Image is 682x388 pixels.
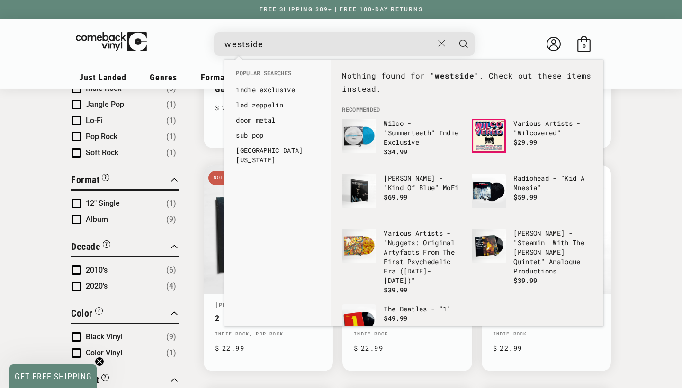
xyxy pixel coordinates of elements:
[86,84,121,93] span: Indie Rock
[384,314,407,323] span: $49.99
[236,100,319,110] a: led zeppelin
[236,131,319,140] a: sub pop
[236,85,319,95] a: indie exclusive
[71,241,100,252] span: Decade
[71,174,99,185] span: Format
[95,357,104,366] button: Close teaser
[337,114,467,169] li: no_result_products: Wilco - "Summerteeth" Indie Exclusive
[236,115,319,125] a: doom metal
[472,229,506,263] img: Miles Davis - "Steamin' With The Miles Davis Quintet" Analogue Productions
[71,239,110,256] button: Filter by Decade
[472,174,506,208] img: Radiohead - "Kid A Mnesia"
[342,119,376,153] img: Wilco - "Summerteeth" Indie Exclusive
[384,147,407,156] span: $34.99
[166,281,176,292] span: Number of products: (4)
[435,71,474,80] strong: westside
[342,119,462,164] a: Wilco - "Summerteeth" Indie Exclusive Wilco - "Summerteeth" Indie Exclusive $34.99
[215,313,322,323] a: 2
[342,304,462,350] a: The Beatles - "1" The Beatles - "1" $49.99
[166,147,176,159] span: Number of products: (1)
[250,6,432,13] a: FREE SHIPPING $89+ | FREE 100-DAY RETURNS
[513,138,537,147] span: $29.99
[583,43,586,50] span: 0
[71,173,109,189] button: Filter by Format
[15,371,92,381] span: GET FREE SHIPPING
[86,348,122,357] span: Color Vinyl
[384,174,462,193] p: [PERSON_NAME] - "Kind Of Blue" MoFi
[166,99,176,110] span: Number of products: (1)
[231,128,324,143] li: no_result_suggestions: sub pop
[337,69,597,106] div: No Results
[231,113,324,128] li: no_result_suggestions: doom metal
[166,347,176,359] span: Number of products: (1)
[337,169,467,224] li: no_result_products: Miles Davis - "Kind Of Blue" MoFi
[214,32,475,56] div: Search
[79,72,126,82] span: Just Landed
[231,82,324,97] li: no_result_suggestions: indie exclusive
[513,119,592,138] p: Various Artists - "Wilcovered"
[86,132,117,141] span: Pop Rock
[9,364,97,388] div: GET FREE SHIPPINGClose teaser
[166,331,176,343] span: Number of products: (9)
[236,146,319,165] a: [GEOGRAPHIC_DATA][US_STATE]
[86,199,120,208] span: 12" Single
[337,224,467,300] li: no_result_products: Various Artists - "Nuggets: Original Artyfacts From The First Psychedelic Era...
[452,32,476,56] button: Search
[433,33,451,54] button: Close
[337,300,467,354] li: no_result_products: The Beatles - "1"
[231,69,324,82] li: Popular Searches
[342,174,376,208] img: Miles Davis - "Kind Of Blue" MoFi
[215,84,322,94] a: Guitar
[342,69,592,97] p: Nothing found for " ". Check out these items instead.
[513,276,537,285] span: $39.99
[513,193,537,202] span: $59.99
[342,174,462,219] a: Miles Davis - "Kind Of Blue" MoFi [PERSON_NAME] - "Kind Of Blue" MoFi $69.99
[384,285,407,294] span: $39.99
[472,229,592,285] a: Miles Davis - "Steamin' With The Miles Davis Quintet" Analogue Productions [PERSON_NAME] - "Steam...
[201,72,232,82] span: Formats
[86,148,118,157] span: Soft Rock
[166,214,176,225] span: Number of products: (9)
[86,116,103,125] span: Lo-Fi
[86,332,123,341] span: Black Vinyl
[513,229,592,276] p: [PERSON_NAME] - "Steamin' With The [PERSON_NAME] Quintet" Analogue Productions
[472,119,506,153] img: Various Artists - "Wilcovered"
[472,174,592,219] a: Radiohead - "Kid A Mnesia" Radiohead - "Kid A Mnesia" $59.99
[467,169,597,224] li: no_result_products: Radiohead - "Kid A Mnesia"
[150,72,177,82] span: Genres
[384,304,462,314] p: The Beatles - "1"
[224,35,433,54] input: When autocomplete results are available use up and down arrows to review and enter to select
[71,308,93,319] span: Color
[384,193,407,202] span: $69.99
[215,301,266,309] a: [PERSON_NAME]
[331,60,603,326] div: Recommended
[86,100,124,109] span: Jangle Pop
[342,229,462,295] a: Various Artists - "Nuggets: Original Artyfacts From The First Psychedelic Era (1965-1968)" Variou...
[467,114,597,169] li: no_result_products: Various Artists - "Wilcovered"
[342,304,376,338] img: The Beatles - "1"
[384,229,462,285] p: Various Artists - "Nuggets: Original Artyfacts From The First Psychedelic Era ([DATE]-[DATE])"
[166,198,176,209] span: Number of products: (1)
[472,119,592,164] a: Various Artists - "Wilcovered" Various Artists - "Wilcovered" $29.99
[166,131,176,142] span: Number of products: (1)
[86,265,108,274] span: 2010's
[71,306,103,323] button: Filter by Color
[337,106,597,114] li: Recommended
[224,60,331,172] div: Popular Searches
[384,119,462,147] p: Wilco - "Summerteeth" Indie Exclusive
[513,174,592,193] p: Radiohead - "Kid A Mnesia"
[86,282,108,291] span: 2020's
[231,143,324,168] li: no_result_suggestions: hotel california
[231,97,324,113] li: no_result_suggestions: led zeppelin
[86,215,108,224] span: Album
[467,224,597,290] li: no_result_products: Miles Davis - "Steamin' With The Miles Davis Quintet" Analogue Productions
[166,265,176,276] span: Number of products: (6)
[342,229,376,263] img: Various Artists - "Nuggets: Original Artyfacts From The First Psychedelic Era (1965-1968)"
[166,115,176,126] span: Number of products: (1)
